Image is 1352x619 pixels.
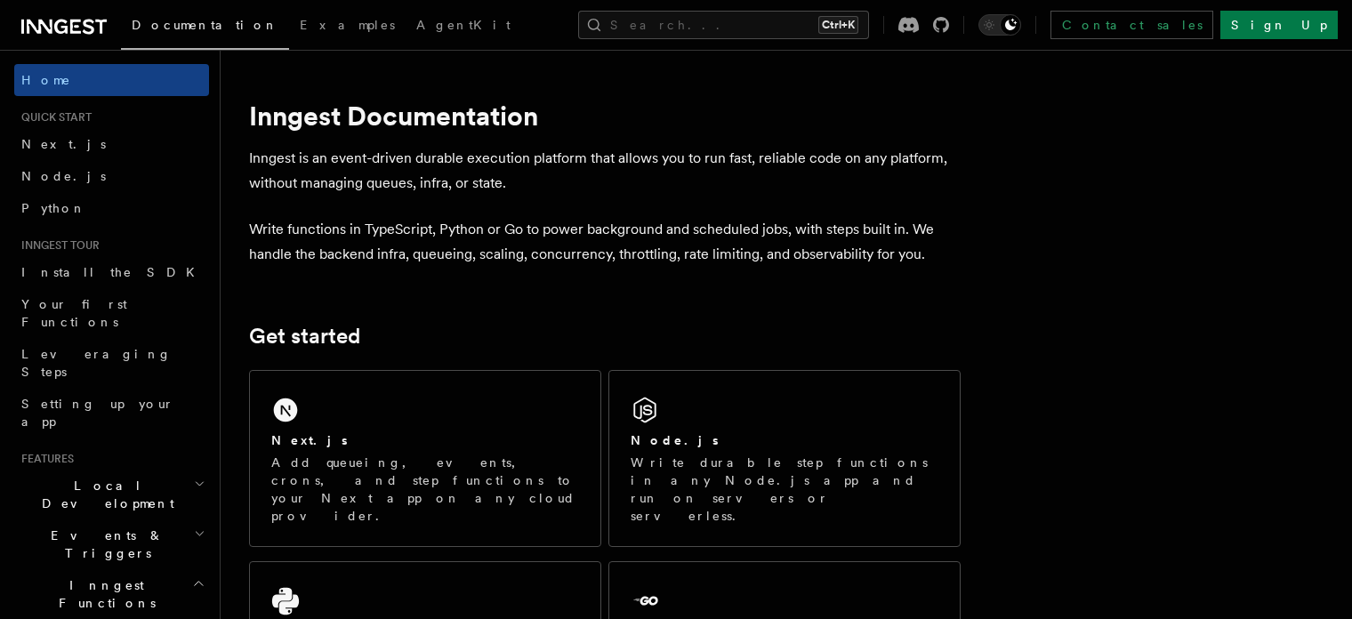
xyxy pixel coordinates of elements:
[132,18,278,32] span: Documentation
[14,519,209,569] button: Events & Triggers
[406,5,521,48] a: AgentKit
[289,5,406,48] a: Examples
[14,388,209,438] a: Setting up your app
[21,265,205,279] span: Install the SDK
[14,238,100,253] span: Inngest tour
[14,338,209,388] a: Leveraging Steps
[14,256,209,288] a: Install the SDK
[14,452,74,466] span: Features
[249,370,601,547] a: Next.jsAdd queueing, events, crons, and step functions to your Next app on any cloud provider.
[14,64,209,96] a: Home
[21,137,106,151] span: Next.js
[121,5,289,50] a: Documentation
[14,192,209,224] a: Python
[271,431,348,449] h2: Next.js
[14,569,209,619] button: Inngest Functions
[300,18,395,32] span: Examples
[1050,11,1213,39] a: Contact sales
[249,146,961,196] p: Inngest is an event-driven durable execution platform that allows you to run fast, reliable code ...
[14,128,209,160] a: Next.js
[978,14,1021,36] button: Toggle dark mode
[818,16,858,34] kbd: Ctrl+K
[14,470,209,519] button: Local Development
[14,160,209,192] a: Node.js
[249,100,961,132] h1: Inngest Documentation
[21,71,71,89] span: Home
[14,477,194,512] span: Local Development
[578,11,869,39] button: Search...Ctrl+K
[631,431,719,449] h2: Node.js
[631,454,938,525] p: Write durable step functions in any Node.js app and run on servers or serverless.
[271,454,579,525] p: Add queueing, events, crons, and step functions to your Next app on any cloud provider.
[608,370,961,547] a: Node.jsWrite durable step functions in any Node.js app and run on servers or serverless.
[14,576,192,612] span: Inngest Functions
[249,324,360,349] a: Get started
[416,18,511,32] span: AgentKit
[14,527,194,562] span: Events & Triggers
[21,169,106,183] span: Node.js
[14,110,92,125] span: Quick start
[21,201,86,215] span: Python
[21,397,174,429] span: Setting up your app
[14,288,209,338] a: Your first Functions
[249,217,961,267] p: Write functions in TypeScript, Python or Go to power background and scheduled jobs, with steps bu...
[21,297,127,329] span: Your first Functions
[21,347,172,379] span: Leveraging Steps
[1220,11,1338,39] a: Sign Up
